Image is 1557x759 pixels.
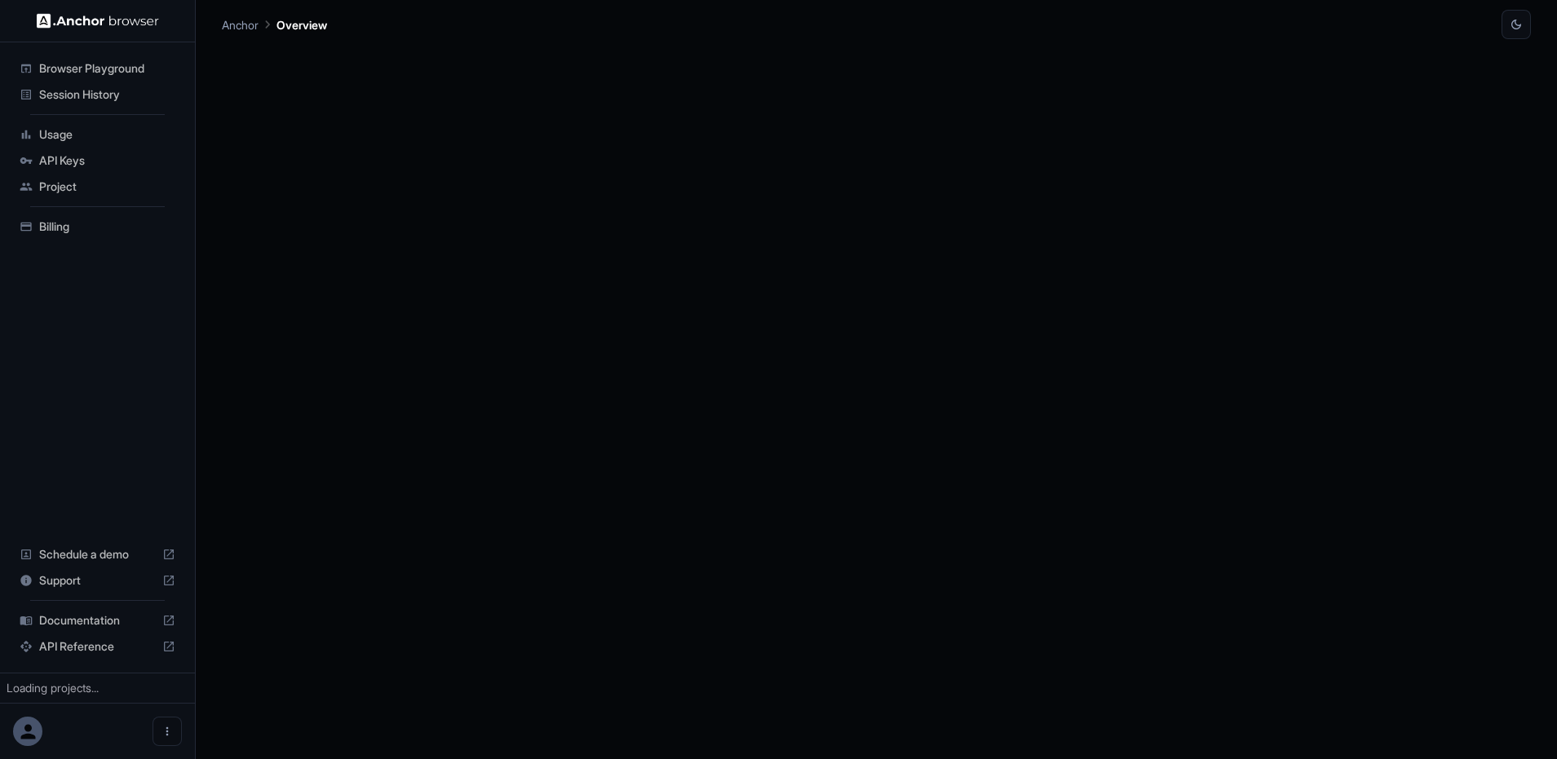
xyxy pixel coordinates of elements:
div: API Keys [13,148,182,174]
nav: breadcrumb [222,15,327,33]
div: Session History [13,82,182,108]
div: Schedule a demo [13,541,182,567]
p: Overview [276,16,327,33]
div: Project [13,174,182,200]
div: Browser Playground [13,55,182,82]
span: Usage [39,126,175,143]
p: Anchor [222,16,259,33]
div: Documentation [13,607,182,633]
span: Support [39,572,156,589]
div: Usage [13,121,182,148]
button: Open menu [153,717,182,746]
span: Documentation [39,612,156,629]
span: Project [39,179,175,195]
span: Browser Playground [39,60,175,77]
img: Anchor Logo [37,13,159,29]
div: Support [13,567,182,594]
span: Billing [39,218,175,235]
span: Schedule a demo [39,546,156,563]
div: API Reference [13,633,182,660]
div: Billing [13,214,182,240]
span: Session History [39,86,175,103]
div: Loading projects... [7,680,188,696]
span: API Reference [39,638,156,655]
span: API Keys [39,152,175,169]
